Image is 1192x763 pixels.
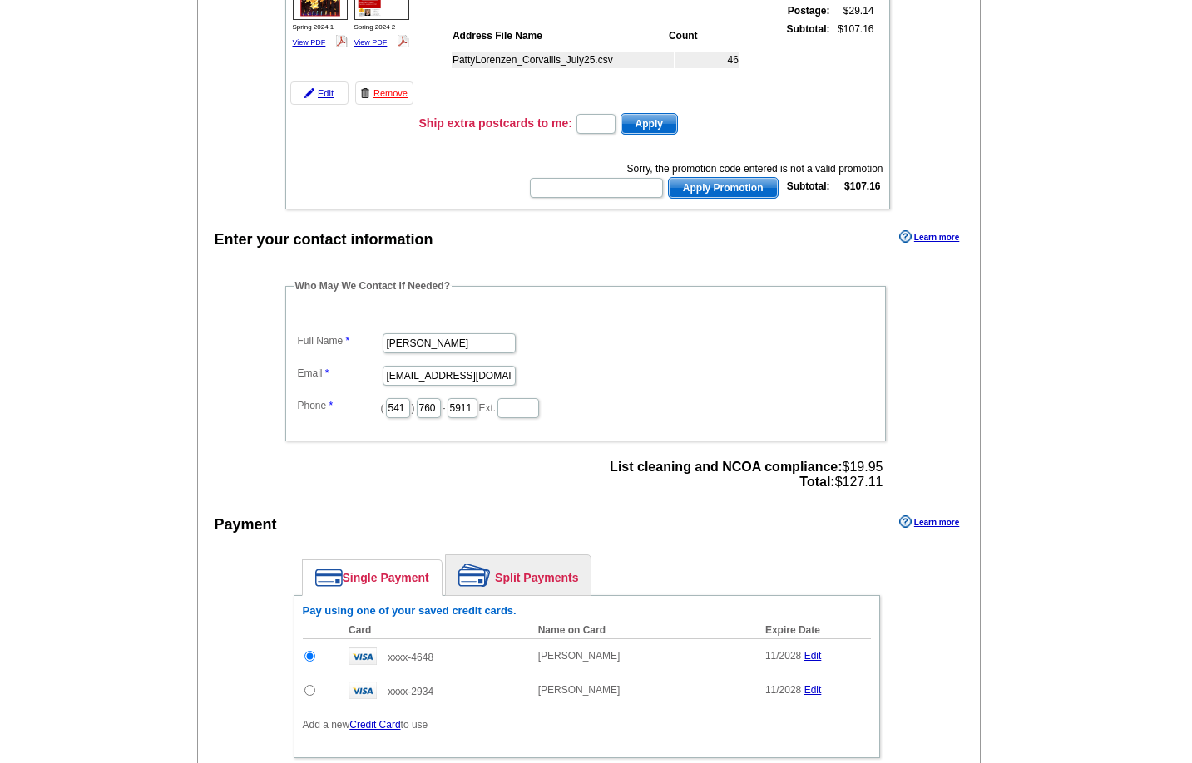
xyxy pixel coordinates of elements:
[668,27,739,44] th: Count
[303,604,871,618] h6: Pay using one of your saved credit cards.
[859,377,1192,763] iframe: LiveChat chat widget
[298,333,381,348] label: Full Name
[303,717,871,732] p: Add a new to use
[298,398,381,413] label: Phone
[675,52,739,68] td: 46
[294,278,452,293] legend: Who May We Contact If Needed?
[349,647,377,665] img: visa.gif
[397,35,409,47] img: pdf_logo.png
[354,23,396,31] span: Spring 2024 2
[538,684,621,696] span: [PERSON_NAME]
[340,622,530,639] th: Card
[787,180,830,192] strong: Subtotal:
[355,81,413,105] a: Remove
[804,650,822,662] a: Edit
[298,366,381,381] label: Email
[349,719,400,731] a: Credit Card
[765,650,801,662] span: 11/2028
[215,514,277,536] div: Payment
[303,560,442,595] a: Single Payment
[833,21,875,107] td: $107.16
[530,622,757,639] th: Name on Card
[788,5,830,17] strong: Postage:
[528,161,883,176] div: Sorry, the promotion code entered is not a valid promotion
[293,23,334,31] span: Spring 2024 1
[452,27,666,44] th: Address File Name
[304,88,314,98] img: pencil-icon.gif
[458,564,491,587] img: split-payment.png
[668,177,779,199] button: Apply Promotion
[446,555,591,595] a: Split Payments
[804,684,822,696] a: Edit
[452,52,674,68] td: PattyLorenzen_Corvallis_July25.csv
[621,114,677,134] span: Apply
[610,460,883,490] span: $19.95 $127.11
[899,230,959,244] a: Learn more
[215,229,433,251] div: Enter your contact information
[290,81,349,105] a: Edit
[354,38,388,47] a: View PDF
[765,684,801,696] span: 11/2028
[349,682,377,699] img: visa.gif
[360,88,370,98] img: trashcan-icon.gif
[538,650,621,662] span: [PERSON_NAME]
[833,2,875,19] td: $29.14
[799,475,834,489] strong: Total:
[844,180,880,192] strong: $107.16
[621,113,678,135] button: Apply
[669,178,778,198] span: Apply Promotion
[335,35,348,47] img: pdf_logo.png
[757,622,871,639] th: Expire Date
[293,38,326,47] a: View PDF
[294,394,878,420] dd: ( ) - Ext.
[419,116,572,130] h3: Ship extra postcards to me:
[610,460,842,474] strong: List cleaning and NCOA compliance:
[315,569,343,587] img: single-payment.png
[388,652,433,663] span: xxxx-4648
[388,686,433,697] span: xxxx-2934
[787,23,830,35] strong: Subtotal:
